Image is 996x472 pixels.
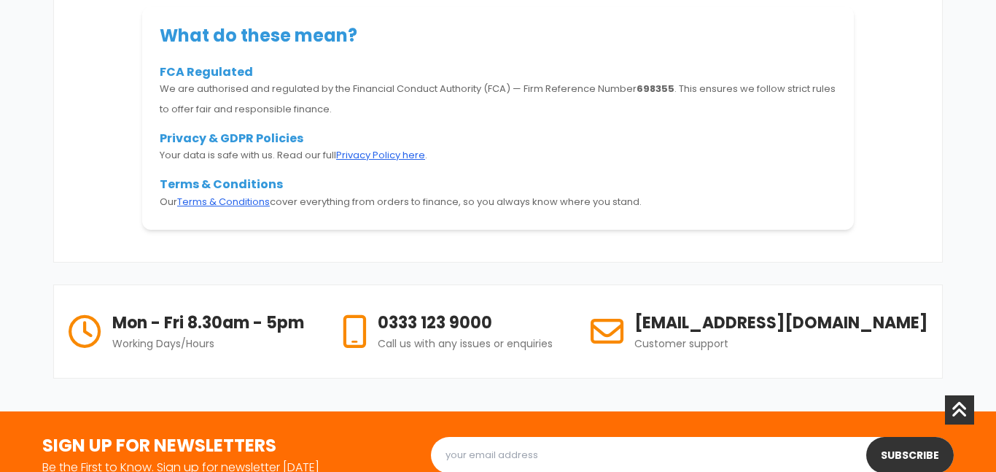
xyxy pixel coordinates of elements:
p: Your data is safe with us. Read our full . [160,145,836,166]
h3: SIGN UP FOR NEWSLETTERS [42,437,409,454]
span: Customer support [634,336,728,351]
p: We are authorised and regulated by the Financial Conduct Authority (FCA) — Firm Reference Number ... [160,79,836,120]
h2: What do these mean? [160,24,836,47]
strong: 698355 [637,82,674,96]
a: Privacy Policy here [336,148,425,162]
h3: Terms & Conditions [160,177,836,191]
h6: [EMAIL_ADDRESS][DOMAIN_NAME] [634,311,927,335]
h6: Mon - Fri 8.30am - 5pm [112,311,304,335]
p: Our cover everything from orders to finance, so you always know where you stand. [160,192,836,212]
h3: Privacy & GDPR Policies [160,131,836,145]
h6: 0333 123 9000 [378,311,553,335]
h3: FCA Regulated [160,65,836,79]
span: Working Days/Hours [112,336,214,351]
a: Terms & Conditions [177,195,270,209]
span: Call us with any issues or enquiries [378,336,553,351]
